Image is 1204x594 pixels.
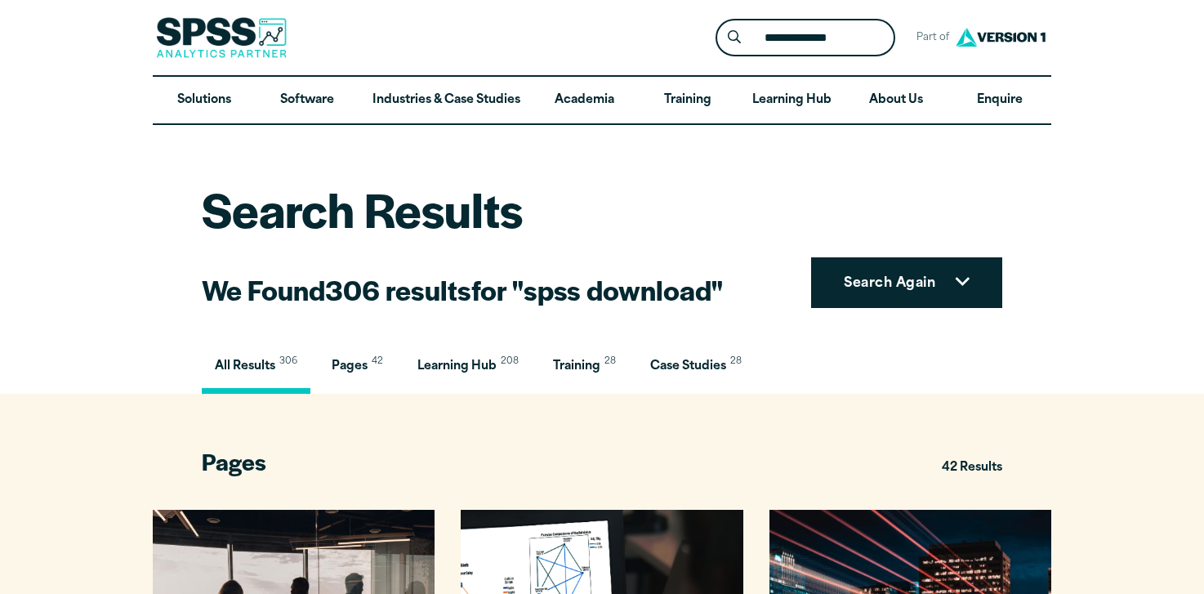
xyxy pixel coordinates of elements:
[845,77,948,124] a: About Us
[202,271,723,308] h2: We Found for "spss download"
[948,77,1051,124] a: Enquire
[215,360,275,373] span: All Results
[359,77,533,124] a: Industries & Case Studies
[553,360,600,373] span: Training
[256,77,359,124] a: Software
[908,26,952,50] span: Part of
[325,270,471,309] strong: 306 results
[811,257,1002,308] button: Search Again
[739,77,845,124] a: Learning Hub
[720,23,750,53] button: Search magnifying glass icon
[153,77,1051,124] nav: Desktop version of site main menu
[153,77,256,124] a: Solutions
[952,22,1050,52] img: Version1 Logo
[332,360,368,373] span: Pages
[156,17,287,58] img: SPSS Analytics Partner
[417,360,497,373] span: Learning Hub
[942,453,1002,484] span: 42 Results
[202,177,723,241] h1: Search Results
[650,360,726,373] span: Case Studies
[636,77,739,124] a: Training
[533,77,636,124] a: Academia
[728,30,741,44] svg: Search magnifying glass icon
[716,19,895,57] form: Site Header Search Form
[202,446,266,477] span: Pages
